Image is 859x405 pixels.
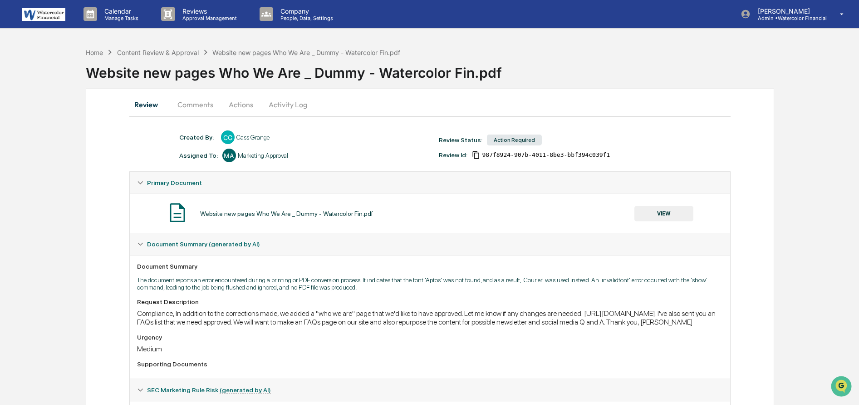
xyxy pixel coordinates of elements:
div: CG [221,130,235,144]
div: Primary Document [130,172,730,194]
p: Calendar [97,7,143,15]
div: Compliance, In addition to the corrections made, we added a "who we are" page that we'd like to h... [137,309,723,326]
div: Review Status: [439,136,482,144]
div: Assigned To: [179,152,218,159]
p: How can we help? [9,19,165,34]
span: 987f8924-907b-4011-8be3-bbf394c039f1 [482,151,610,159]
button: VIEW [634,206,693,221]
div: 🗄️ [66,115,73,123]
div: Document Summary [137,263,723,270]
p: The document reports an error encountered during a printing or PDF conversion process. It indicat... [137,276,723,291]
div: secondary tabs example [129,94,731,115]
a: 🔎Data Lookup [5,128,61,145]
span: Primary Document [147,179,202,186]
div: Website new pages Who We Are _ Dummy - Watercolor Fin.pdf [86,57,859,81]
div: Website new pages Who We Are _ Dummy - Watercolor Fin.pdf [200,210,373,217]
div: Created By: ‎ ‎ [179,134,216,141]
p: Admin • Watercolor Financial [751,15,827,21]
div: MA [222,149,236,162]
button: Comments [170,94,221,115]
a: 🖐️Preclearance [5,111,62,127]
img: Document Icon [166,201,189,224]
div: Medium [137,345,723,353]
p: Company [273,7,338,15]
span: SEC Marketing Rule Risk [147,386,271,394]
div: Action Required [487,135,542,145]
span: Pylon [90,154,110,161]
p: Approval Management [175,15,241,21]
div: Document Summary (generated by AI) [130,233,730,255]
button: Review [129,94,170,115]
div: Supporting Documents [137,360,723,368]
div: 🔎 [9,133,16,140]
div: SEC Marketing Rule Risk (generated by AI) [130,379,730,401]
div: We're available if you need us! [31,79,115,86]
span: Attestations [75,115,113,124]
img: logo [22,8,65,21]
p: Manage Tasks [97,15,143,21]
img: 1746055101610-c473b297-6a78-478c-a979-82029cc54cd1 [9,70,25,86]
a: 🗄️Attestations [62,111,116,127]
span: Preclearance [18,115,59,124]
div: Cass Grange [236,134,270,141]
div: Start new chat [31,70,149,79]
p: [PERSON_NAME] [751,7,827,15]
div: Marketing Approval [238,152,288,159]
div: 🖐️ [9,115,16,123]
span: Document Summary [147,240,260,248]
div: Primary Document [130,194,730,233]
button: Activity Log [261,94,314,115]
p: Reviews [175,7,241,15]
div: Home [86,49,103,56]
div: Website new pages Who We Are _ Dummy - Watercolor Fin.pdf [212,49,400,56]
div: Document Summary (generated by AI) [130,255,730,379]
button: Start new chat [154,72,165,83]
div: Review Id: [439,151,467,159]
a: Powered byPylon [64,154,110,161]
u: (generated by AI) [220,386,271,394]
iframe: Open customer support [830,375,854,400]
div: Request Description [137,298,723,305]
button: Actions [221,94,261,115]
u: (generated by AI) [209,240,260,248]
p: People, Data, Settings [273,15,338,21]
div: Content Review & Approval [117,49,199,56]
span: Data Lookup [18,132,57,141]
div: Urgency [137,334,723,341]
